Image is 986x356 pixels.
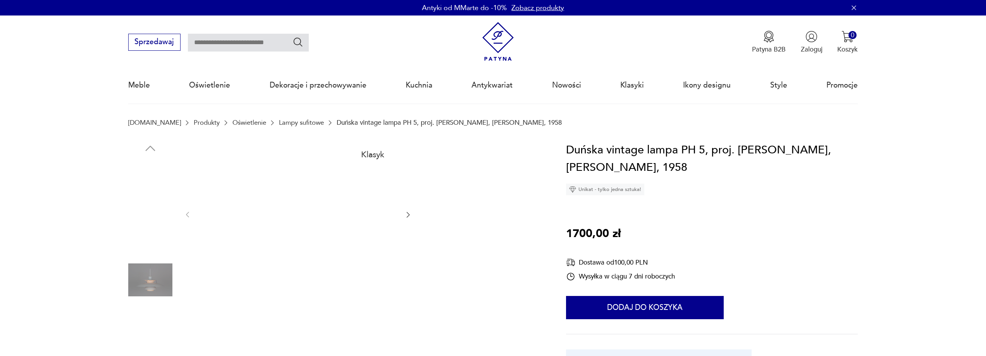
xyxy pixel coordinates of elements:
p: Koszyk [837,45,858,54]
a: Oświetlenie [189,67,230,103]
a: Dekoracje i przechowywanie [270,67,367,103]
img: Zdjęcie produktu Duńska vintage lampa PH 5, proj. Poul Henningsen, Louis Poulsen, 1958 [128,307,172,351]
div: 0 [848,31,857,39]
a: Antykwariat [471,67,513,103]
a: [DOMAIN_NAME] [128,119,181,126]
a: Oświetlenie [232,119,266,126]
div: Dostawa od 100,00 PLN [566,258,675,267]
a: Style [770,67,787,103]
button: 0Koszyk [837,31,858,54]
a: Zobacz produkty [511,3,564,13]
a: Klasyki [620,67,644,103]
img: Ikona dostawy [566,258,575,267]
p: Zaloguj [801,45,823,54]
p: 1700,00 zł [566,225,621,243]
a: Kuchnia [406,67,432,103]
img: Patyna - sklep z meblami i dekoracjami vintage [478,22,518,61]
div: Klasyk [355,145,390,164]
p: Patyna B2B [752,45,786,54]
h1: Duńska vintage lampa PH 5, proj. [PERSON_NAME], [PERSON_NAME], 1958 [566,141,858,177]
a: Sprzedawaj [128,40,181,46]
p: Antyki od MMarte do -10% [422,3,507,13]
button: Zaloguj [801,31,823,54]
a: Ikony designu [683,67,731,103]
a: Lampy sufitowe [279,119,324,126]
img: Ikona medalu [763,31,775,43]
img: Zdjęcie produktu Duńska vintage lampa PH 5, proj. Poul Henningsen, Louis Poulsen, 1958 [128,159,172,203]
img: Ikonka użytkownika [805,31,817,43]
button: Patyna B2B [752,31,786,54]
img: Ikona diamentu [569,186,576,193]
img: Ikona koszyka [841,31,854,43]
img: Zdjęcie produktu Duńska vintage lampa PH 5, proj. Poul Henningsen, Louis Poulsen, 1958 [128,258,172,302]
button: Szukaj [293,36,304,48]
img: Zdjęcie produktu Duńska vintage lampa PH 5, proj. Poul Henningsen, Louis Poulsen, 1958 [128,208,172,253]
div: Unikat - tylko jedna sztuka! [566,184,644,195]
img: Zdjęcie produktu Duńska vintage lampa PH 5, proj. Poul Henningsen, Louis Poulsen, 1958 [201,141,395,287]
div: Wysyłka w ciągu 7 dni roboczych [566,272,675,281]
a: Nowości [552,67,581,103]
a: Meble [128,67,150,103]
a: Produkty [194,119,220,126]
a: Ikona medaluPatyna B2B [752,31,786,54]
button: Sprzedawaj [128,34,181,51]
p: Duńska vintage lampa PH 5, proj. [PERSON_NAME], [PERSON_NAME], 1958 [337,119,562,126]
button: Dodaj do koszyka [566,296,724,319]
a: Promocje [826,67,858,103]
